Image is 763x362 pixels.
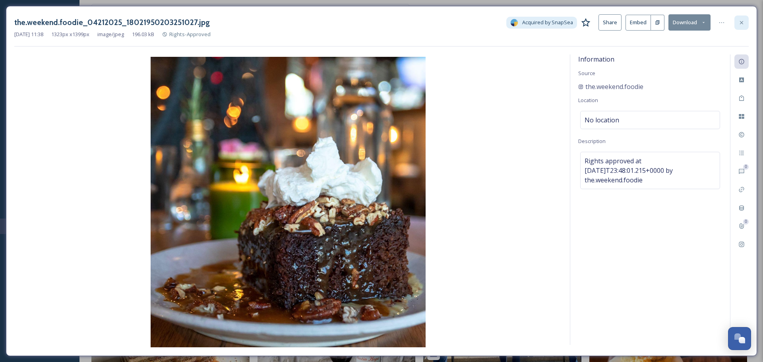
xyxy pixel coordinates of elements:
[132,31,154,38] span: 196.03 kB
[14,57,562,347] img: 1gaEwr2RMqVVvTgXhvjqMr1G86xY21L-8.jpg
[578,137,606,145] span: Description
[728,327,751,350] button: Open Chat
[598,14,622,31] button: Share
[585,82,643,91] span: the.weekend.foodie
[169,31,211,38] span: Rights-Approved
[522,19,573,26] span: Acquired by SnapSea
[585,156,716,185] span: Rights approved at [DATE]T23:48:01.215+0000 by the.weekend.foodie
[743,219,749,225] div: 0
[578,82,643,91] a: the.weekend.foodie
[578,97,598,104] span: Location
[626,15,651,31] button: Embed
[14,17,210,28] h3: the.weekend.foodie_04212025_18021950203251027.jpg
[14,31,43,38] span: [DATE] 11:38
[668,14,711,31] button: Download
[578,55,614,64] span: Information
[585,115,619,125] span: No location
[743,164,749,170] div: 0
[510,19,518,27] img: snapsea-logo.png
[578,70,595,77] span: Source
[97,31,124,38] span: image/jpeg
[51,31,89,38] span: 1323 px x 1399 px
